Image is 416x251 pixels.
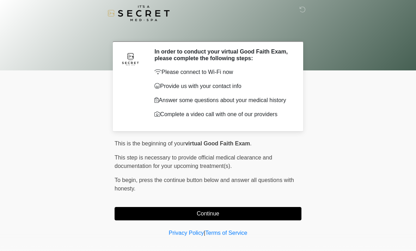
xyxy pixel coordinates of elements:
a: Privacy Policy [169,230,204,236]
span: This step is necessary to provide official medical clearance and documentation for your upcoming ... [115,155,272,169]
p: Answer some questions about your medical history [154,96,291,105]
strong: virtual Good Faith Exam [185,140,250,146]
span: This is the beginning of your [115,140,185,146]
a: Terms of Service [205,230,247,236]
span: To begin, [115,177,139,183]
span: . [250,140,251,146]
span: press the continue button below and answer all questions with honesty. [115,177,294,192]
p: Provide us with your contact info [154,82,291,90]
p: Complete a video call with one of our providers [154,110,291,119]
p: Please connect to Wi-Fi now [154,68,291,76]
h1: ‎ ‎ [109,25,307,38]
button: Continue [115,207,301,220]
img: Agent Avatar [120,48,141,69]
img: It's A Secret Med Spa Logo [108,5,170,21]
h2: In order to conduct your virtual Good Faith Exam, please complete the following steps: [154,48,291,62]
a: | [204,230,205,236]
